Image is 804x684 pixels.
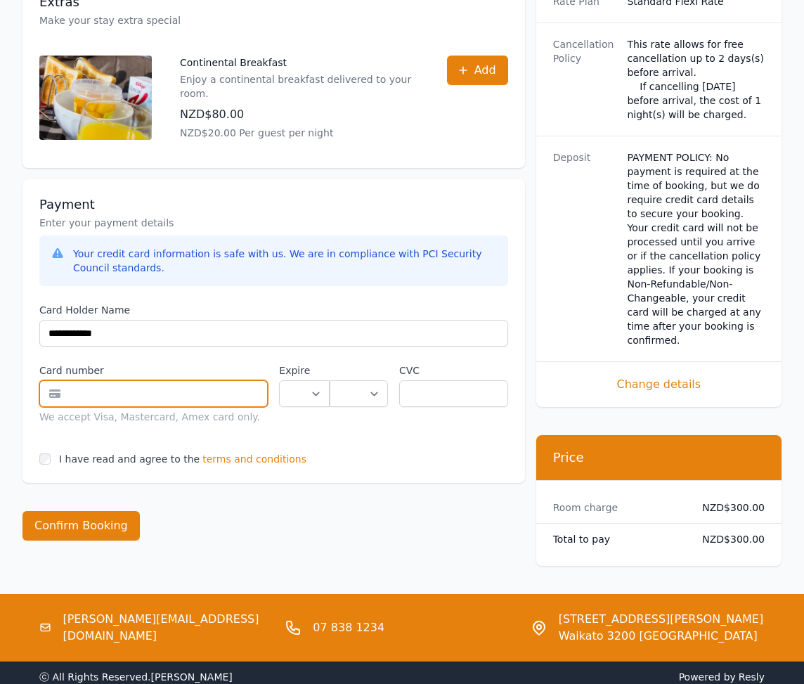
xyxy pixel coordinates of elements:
div: Your credit card information is safe with us. We are in compliance with PCI Security Council stan... [73,247,497,275]
label: Expire [279,363,330,378]
button: Add [447,56,508,85]
dd: PAYMENT POLICY: No payment is required at the time of booking, but we do require credit card deta... [627,150,765,347]
p: Continental Breakfast [180,56,419,70]
div: We accept Visa, Mastercard, Amex card only. [39,410,268,424]
p: Make your stay extra special [39,13,508,27]
p: NZD$80.00 [180,106,419,123]
div: This rate allows for free cancellation up to 2 days(s) before arrival. If cancelling [DATE] befor... [627,37,765,122]
h3: Payment [39,196,508,213]
span: Waikato 3200 [GEOGRAPHIC_DATA] [559,628,764,645]
dt: Cancellation Policy [553,37,616,122]
dt: Room charge [553,501,691,515]
label: Card number [39,363,268,378]
label: Card Holder Name [39,303,508,317]
dd: NZD$300.00 [701,501,765,515]
a: [PERSON_NAME][EMAIL_ADDRESS][DOMAIN_NAME] [63,611,273,645]
p: NZD$20.00 Per guest per night [180,126,419,140]
span: Add [474,62,496,79]
span: Powered by [408,670,765,684]
dd: NZD$300.00 [701,532,765,546]
p: Enjoy a continental breakfast delivered to your room. [180,72,419,101]
h3: Price [553,449,765,466]
span: [STREET_ADDRESS][PERSON_NAME] [559,611,764,628]
label: . [330,363,388,378]
p: Enter your payment details [39,216,508,230]
span: Change details [553,376,765,393]
dt: Total to pay [553,532,691,546]
label: I have read and agree to the [59,453,200,465]
span: ⓒ All Rights Reserved. [PERSON_NAME] [39,671,233,683]
span: terms and conditions [202,452,306,466]
button: Confirm Booking [22,511,140,541]
img: Continental Breakfast [39,56,152,140]
a: 07 838 1234 [313,619,384,636]
label: CVC [399,363,508,378]
a: Resly [739,671,765,683]
dt: Deposit [553,150,616,347]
